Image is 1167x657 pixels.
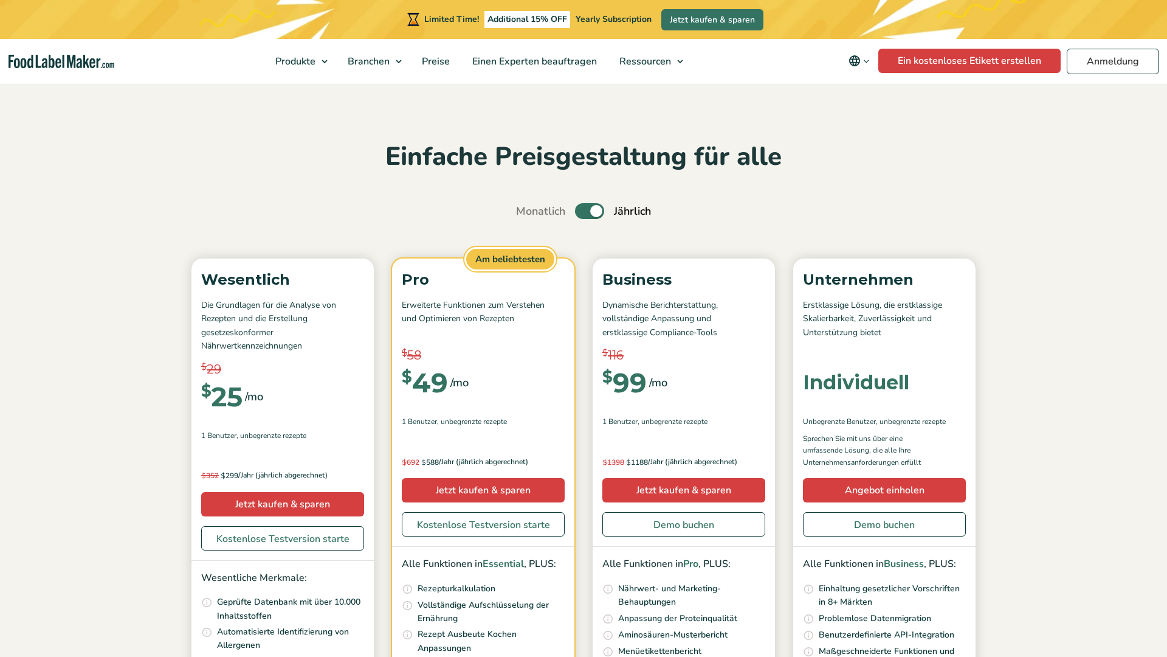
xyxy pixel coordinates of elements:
[602,369,647,396] div: 99
[344,55,391,68] span: Branchen
[876,416,946,427] span: , Unbegrenzte Rezepte
[483,557,524,571] span: Essential
[602,457,624,467] del: 1398
[803,373,909,392] div: Individuell
[418,55,451,68] span: Preise
[819,628,954,642] p: Benutzerdefinierte API-Integration
[217,596,364,623] p: Geprüfte Datenbank mit über 10.000 Inhaltsstoffen
[464,247,556,272] span: Am beliebtesten
[803,299,966,339] p: Erstklassige Lösung, die erstklassige Skalierbarkeit, Zuverlässigkeit und Unterstützung bietet
[201,526,364,551] a: Kostenlose Testversion starte
[803,433,943,468] p: Sprechen Sie mit uns über eine umfassende Lösung, die alle Ihre Unternehmensanforderungen erfüllt
[407,346,421,364] span: 58
[608,39,689,84] a: Ressourcen
[803,268,966,291] p: Unternehmen
[402,457,419,467] del: 692
[221,471,225,480] span: $
[402,416,437,427] span: 1 Benutzer
[602,299,765,339] p: Dynamische Berichterstattung, vollständige Anpassung und erstklassige Compliance-Tools
[618,612,737,625] p: Anpassung der Proteinqualität
[402,557,565,572] p: Alle Funktionen in , PLUS:
[185,141,982,174] h2: Einfache Preisgestaltung für alle
[421,457,426,467] span: $
[608,346,624,364] span: 116
[648,456,737,468] span: /Jahr (jährlich abgerechnet)
[418,628,565,655] p: Rezept Ausbeute Kochen Anpassungen
[402,457,407,467] span: $
[602,416,638,427] span: 1 Benutzer
[803,478,966,502] a: Angebot einholen
[264,39,334,84] a: Produkte
[602,512,765,537] a: Demo buchen
[516,203,565,220] span: Monatlich
[649,374,667,391] span: /mo
[437,416,507,427] span: , Unbegrenzte Rezepte
[884,557,924,571] span: Business
[424,13,479,25] span: Limited Time!
[402,299,565,339] p: Erweiterte Funktionen zum Verstehen und Optimieren von Rezepten
[217,625,364,653] p: Automatisierte Identifizierung von Allergenen
[683,557,698,571] span: Pro
[402,478,565,502] a: Jetzt kaufen & sparen
[201,430,236,441] span: 1 Benutzer
[402,268,565,291] p: Pro
[819,582,966,610] p: Einhaltung gesetzlicher Vorschriften in 8+ Märkten
[236,430,306,441] span: , Unbegrenzte Rezepte
[803,557,966,572] p: Alle Funktionen in , PLUS:
[638,416,707,427] span: , Unbegrenzte Rezepte
[618,628,728,642] p: Aminosäuren-Musterbericht
[272,55,317,68] span: Produkte
[402,512,565,537] a: Kostenlose Testversion starte
[238,470,328,482] span: /Jahr (jährlich abgerechnet)
[803,512,966,537] a: Demo buchen
[207,360,221,378] span: 29
[402,346,407,360] span: $
[602,478,765,502] a: Jetzt kaufen & sparen
[602,456,648,468] span: 1188
[469,55,598,68] span: Einen Experten beauftragen
[602,268,765,291] p: Business
[201,383,243,410] div: 25
[411,39,458,84] a: Preise
[450,374,469,391] span: /mo
[439,456,528,468] span: /Jahr (jährlich abgerechnet)
[201,470,238,482] span: 299
[201,492,364,516] a: Jetzt kaufen & sparen
[402,369,412,385] span: $
[201,471,206,480] span: $
[201,471,219,481] del: 352
[418,582,495,596] p: Rezepturkalkulation
[201,571,364,586] p: Wesentliche Merkmale:
[616,55,672,68] span: Ressourcen
[602,346,608,360] span: $
[9,55,114,69] a: Food Label Maker homepage
[602,369,613,385] span: $
[418,599,565,626] p: Vollständige Aufschlüsselung der Ernährung
[337,39,408,84] a: Branchen
[602,557,765,572] p: Alle Funktionen in , PLUS:
[576,13,652,25] span: Yearly Subscription
[201,299,364,353] p: Die Grundlagen für die Analyse von Rezepten und die Erstellung gesetzeskonformer Nährwertkennzeic...
[575,203,604,219] label: Umschalten auf
[484,11,570,28] span: Additional 15% OFF
[402,456,439,468] span: 588
[201,268,364,291] p: Wesentlich
[402,369,448,396] div: 49
[618,582,765,610] p: Nährwert- und Marketing-Behauptungen
[1067,49,1159,74] a: Anmeldung
[819,612,931,625] p: Problemlose Datenmigration
[878,49,1061,73] a: Ein kostenloses Etikett erstellen
[614,203,651,220] span: Jährlich
[602,457,607,467] span: $
[840,49,878,73] button: Change language
[201,360,207,374] span: $
[245,388,263,405] span: /mo
[661,9,763,30] a: Jetzt kaufen & sparen
[626,457,631,467] span: $
[201,383,212,399] span: $
[803,416,876,427] span: Unbegrenzte Benutzer
[461,39,605,84] a: Einen Experten beauftragen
